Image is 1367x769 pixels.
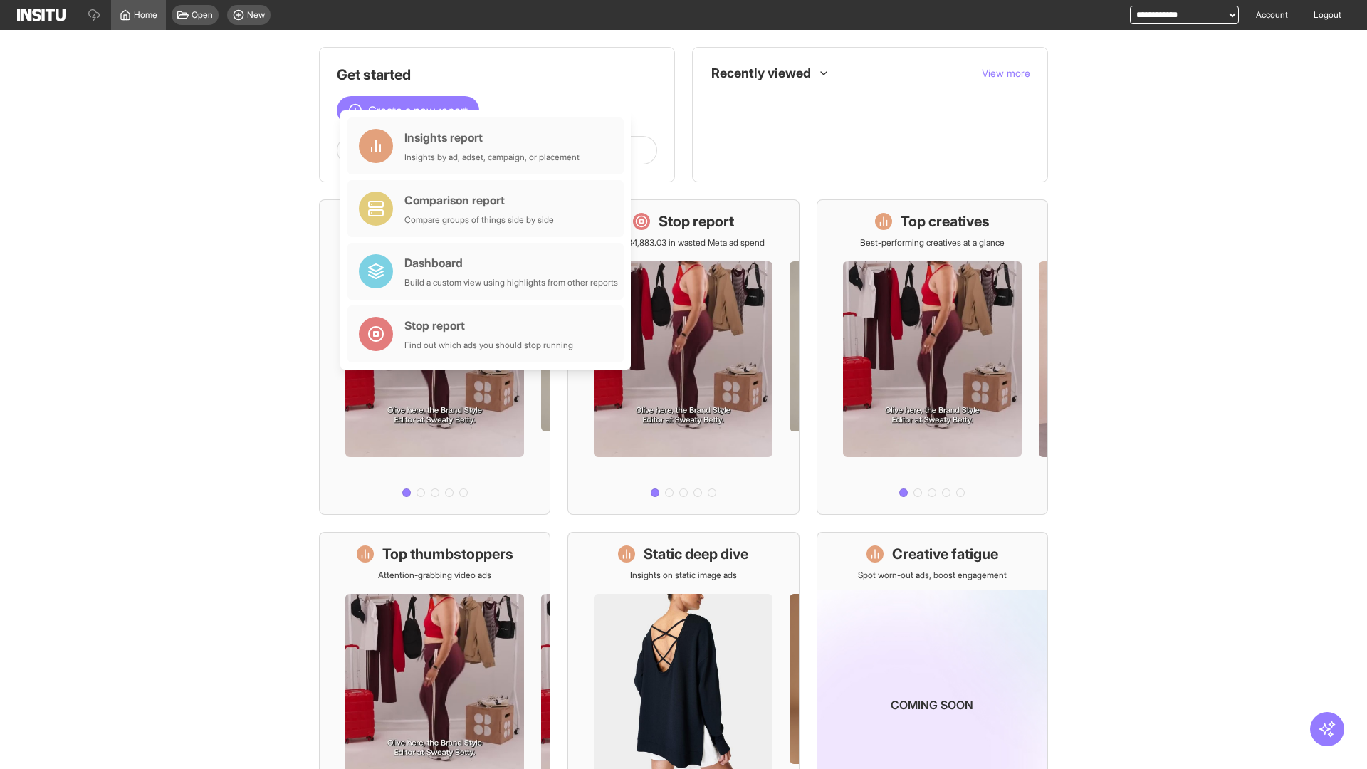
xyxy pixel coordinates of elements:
div: Insights report [404,129,580,146]
div: Find out which ads you should stop running [404,340,573,351]
h1: Get started [337,65,657,85]
a: Stop reportSave £34,883.03 in wasted Meta ad spend [567,199,799,515]
span: Open [192,9,213,21]
h1: Static deep dive [644,544,748,564]
span: View more [982,67,1030,79]
span: Home [134,9,157,21]
div: Compare groups of things side by side [404,214,554,226]
div: Dashboard [404,254,618,271]
a: What's live nowSee all active ads instantly [319,199,550,515]
p: Attention-grabbing video ads [378,570,491,581]
span: New [247,9,265,21]
img: Logo [17,9,66,21]
p: Best-performing creatives at a glance [860,237,1005,249]
button: View more [982,66,1030,80]
div: Stop report [404,317,573,334]
h1: Stop report [659,211,734,231]
h1: Top thumbstoppers [382,544,513,564]
span: Create a new report [368,102,468,119]
h1: Top creatives [901,211,990,231]
div: Insights by ad, adset, campaign, or placement [404,152,580,163]
div: Build a custom view using highlights from other reports [404,277,618,288]
a: Top creativesBest-performing creatives at a glance [817,199,1048,515]
p: Save £34,883.03 in wasted Meta ad spend [602,237,765,249]
div: Comparison report [404,192,554,209]
button: Create a new report [337,96,479,125]
p: Insights on static image ads [630,570,737,581]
